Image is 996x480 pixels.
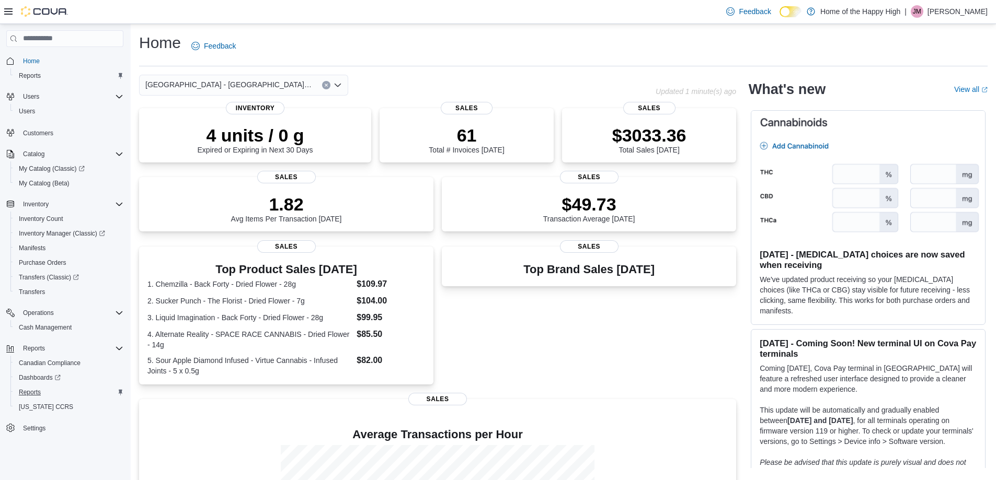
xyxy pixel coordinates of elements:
[145,78,312,91] span: [GEOGRAPHIC_DATA] - [GEOGRAPHIC_DATA] - Fire & Flower
[905,5,907,18] p: |
[19,215,63,223] span: Inventory Count
[15,105,39,118] a: Users
[15,242,123,254] span: Manifests
[739,6,771,17] span: Feedback
[10,176,128,191] button: My Catalog (Beta)
[19,342,49,355] button: Reports
[15,227,109,240] a: Inventory Manager (Classic)
[19,422,50,435] a: Settings
[429,125,504,154] div: Total # Invoices [DATE]
[15,371,123,384] span: Dashboards
[19,55,44,67] a: Home
[928,5,988,18] p: [PERSON_NAME]
[19,107,35,115] span: Users
[23,424,45,432] span: Settings
[10,68,128,83] button: Reports
[19,148,123,160] span: Catalog
[19,307,123,319] span: Operations
[760,405,977,447] p: This update will be automatically and gradually enabled between , for all terminals operating on ...
[10,400,128,414] button: [US_STATE] CCRS
[10,255,128,270] button: Purchase Orders
[19,148,49,160] button: Catalog
[19,307,58,319] button: Operations
[2,420,128,436] button: Settings
[10,385,128,400] button: Reports
[612,125,686,154] div: Total Sales [DATE]
[19,373,61,382] span: Dashboards
[231,194,342,215] p: 1.82
[15,177,74,190] a: My Catalog (Beta)
[15,213,67,225] a: Inventory Count
[780,17,780,18] span: Dark Mode
[15,227,123,240] span: Inventory Manager (Classic)
[15,286,123,298] span: Transfers
[780,6,802,17] input: Dark Mode
[15,321,123,334] span: Cash Management
[19,229,105,238] span: Inventory Manager (Classic)
[23,150,44,158] span: Catalog
[15,162,123,175] span: My Catalog (Classic)
[322,81,330,89] button: Clear input
[147,263,425,276] h3: Top Product Sales [DATE]
[19,388,41,396] span: Reports
[15,105,123,118] span: Users
[2,125,128,140] button: Customers
[10,212,128,226] button: Inventory Count
[523,263,655,276] h3: Top Brand Sales [DATE]
[147,329,352,350] dt: 4. Alternate Reality - SPACE RACE CANNABIS - Dried Flower - 14g
[2,197,128,212] button: Inventory
[147,355,352,376] dt: 5. Sour Apple Diamond Infused - Virtue Cannabis - Infused Joints - 5 x 0.5g
[23,200,49,208] span: Inventory
[623,102,676,114] span: Sales
[722,1,775,22] a: Feedback
[15,371,65,384] a: Dashboards
[23,57,40,65] span: Home
[429,125,504,146] p: 61
[147,279,352,289] dt: 1. Chemzilla - Back Forty - Dried Flower - 28g
[19,359,81,367] span: Canadian Compliance
[560,240,619,253] span: Sales
[19,54,123,67] span: Home
[15,386,45,399] a: Reports
[23,129,53,137] span: Customers
[19,179,70,188] span: My Catalog (Beta)
[19,403,73,411] span: [US_STATE] CCRS
[147,428,728,441] h4: Average Transactions per Hour
[10,320,128,335] button: Cash Management
[981,87,988,93] svg: External link
[257,240,316,253] span: Sales
[204,41,236,51] span: Feedback
[10,226,128,241] a: Inventory Manager (Classic)
[15,256,123,269] span: Purchase Orders
[2,53,128,68] button: Home
[139,32,181,53] h1: Home
[187,36,240,56] a: Feedback
[15,386,123,399] span: Reports
[357,311,425,324] dd: $99.95
[760,458,966,477] em: Please be advised that this update is purely visual and does not impact payment functionality.
[15,271,123,284] span: Transfers (Classic)
[147,296,352,306] dt: 2. Sucker Punch - The Florist - Dried Flower - 7g
[23,309,54,317] span: Operations
[19,198,123,210] span: Inventory
[357,328,425,341] dd: $85.50
[226,102,284,114] span: Inventory
[19,244,45,252] span: Manifests
[15,213,123,225] span: Inventory Count
[19,90,43,103] button: Users
[760,249,977,270] h3: [DATE] - [MEDICAL_DATA] choices are now saved when receiving
[820,5,900,18] p: Home of the Happy High
[15,401,77,413] a: [US_STATE] CCRS
[408,393,467,405] span: Sales
[2,89,128,104] button: Users
[19,90,123,103] span: Users
[19,259,66,267] span: Purchase Orders
[10,356,128,370] button: Canadian Compliance
[10,161,128,176] a: My Catalog (Classic)
[913,5,921,18] span: JM
[15,177,123,190] span: My Catalog (Beta)
[19,72,41,80] span: Reports
[10,270,128,285] a: Transfers (Classic)
[760,274,977,316] p: We've updated product receiving so your [MEDICAL_DATA] choices (like THCa or CBG) stay visible fo...
[23,344,45,353] span: Reports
